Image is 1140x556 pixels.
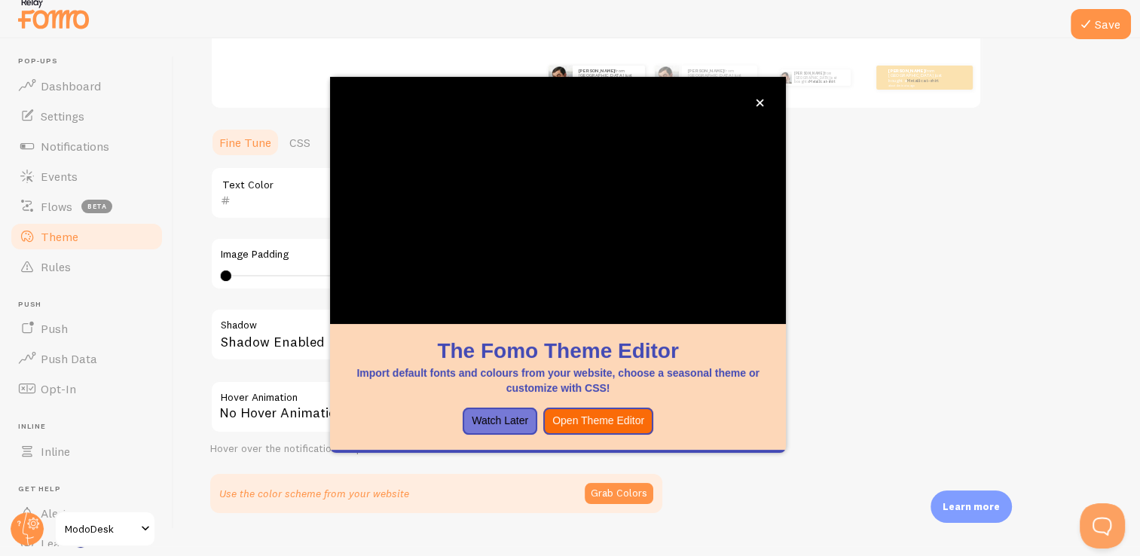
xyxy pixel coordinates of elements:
span: Events [41,169,78,184]
p: Import default fonts and colours from your website, choose a seasonal theme or customize with CSS! [348,365,768,396]
p: from [GEOGRAPHIC_DATA] just bought a [794,69,845,86]
img: Fomo [779,72,791,84]
span: Flows [41,199,72,214]
button: Grab Colors [585,483,653,504]
a: Fine Tune [210,127,280,157]
div: Hover over the notification for preview [210,442,662,456]
p: from [GEOGRAPHIC_DATA] just bought a [579,68,639,87]
a: Inline [9,436,164,466]
p: Learn more [943,499,1000,514]
label: Image Padding [221,248,652,261]
p: from [GEOGRAPHIC_DATA] just bought a [888,68,949,87]
a: CSS [280,127,319,157]
a: Push [9,313,164,344]
a: ModoDesk [54,511,156,547]
div: Shadow Enabled [210,308,662,363]
div: Learn more [931,490,1012,523]
span: ModoDesk [65,520,136,538]
button: Open Theme Editor [543,408,653,435]
strong: [PERSON_NAME] [688,68,724,74]
a: Rules [9,252,164,282]
a: Notifications [9,131,164,161]
a: Metallica t-shirt [906,78,939,84]
span: Dashboard [41,78,101,93]
h1: The Fomo Theme Editor [348,336,768,365]
button: Save [1071,9,1131,39]
a: Settings [9,101,164,131]
span: Inline [18,422,164,432]
span: Inline [41,444,70,459]
span: Settings [41,108,84,124]
a: Flows beta [9,191,164,221]
img: Fomo [655,66,679,90]
div: No Hover Animation [210,380,662,433]
span: Push Data [41,351,97,366]
a: Opt-In [9,374,164,404]
strong: [PERSON_NAME] [794,71,824,75]
a: Push Data [9,344,164,374]
strong: [PERSON_NAME] [888,68,925,74]
span: Pop-ups [18,57,164,66]
iframe: Help Scout Beacon - Open [1080,503,1125,548]
p: Use the color scheme from your website [219,486,409,501]
small: about 4 minutes ago [888,84,947,87]
span: Push [18,300,164,310]
button: Watch Later [463,408,537,435]
span: Theme [41,229,78,244]
p: from [GEOGRAPHIC_DATA] just bought a [688,68,751,87]
span: beta [81,200,112,213]
span: Push [41,321,68,336]
span: Rules [41,259,71,274]
div: The Fomo Theme EditorImport default fonts and colours from your website, choose a seasonal theme ... [330,77,786,453]
span: Notifications [41,139,109,154]
button: close, [752,95,768,111]
a: Events [9,161,164,191]
a: Dashboard [9,71,164,101]
a: Theme [9,221,164,252]
span: Get Help [18,484,164,494]
a: Metallica t-shirt [809,79,835,84]
img: Fomo [549,66,573,90]
span: Alerts [41,506,73,521]
span: Opt-In [41,381,76,396]
strong: [PERSON_NAME] [579,68,615,74]
a: Alerts [9,498,164,528]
